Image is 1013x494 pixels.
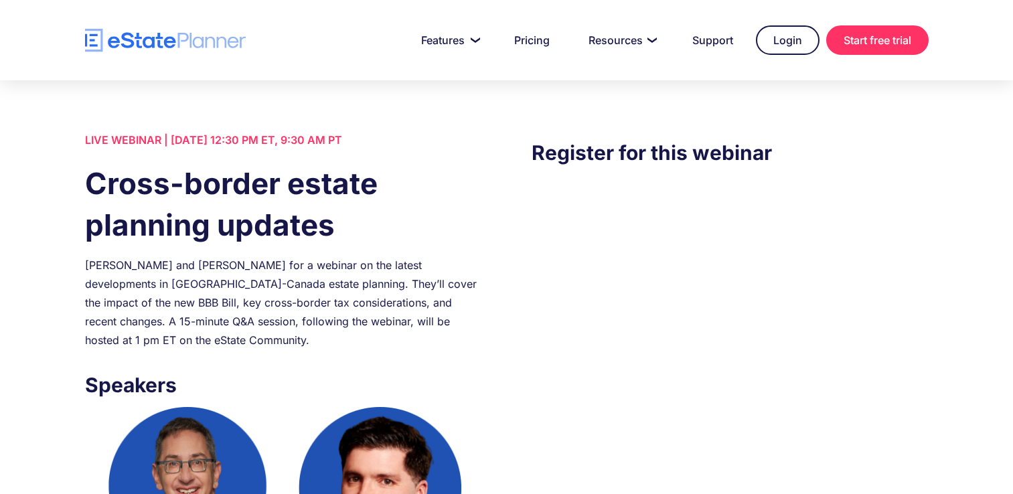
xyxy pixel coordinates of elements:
h1: Cross-border estate planning updates [85,163,481,246]
a: Resources [572,27,670,54]
a: Support [676,27,749,54]
a: Pricing [498,27,566,54]
h3: Speakers [85,369,481,400]
a: Features [405,27,491,54]
div: [PERSON_NAME] and [PERSON_NAME] for a webinar on the latest developments in [GEOGRAPHIC_DATA]-Can... [85,256,481,349]
div: LIVE WEBINAR | [DATE] 12:30 PM ET, 9:30 AM PT [85,131,481,149]
a: Login [756,25,820,55]
h3: Register for this webinar [532,137,928,168]
a: home [85,29,246,52]
a: Start free trial [826,25,929,55]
